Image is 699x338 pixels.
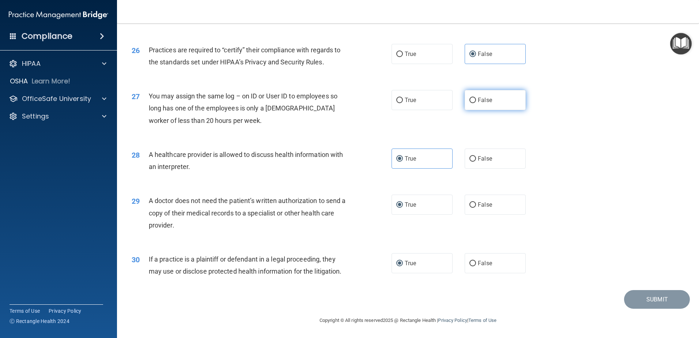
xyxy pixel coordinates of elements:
[149,255,342,275] span: If a practice is a plaintiff or defendant in a legal proceeding, they may use or disclose protect...
[9,8,108,22] img: PMB logo
[22,31,72,41] h4: Compliance
[149,46,341,66] span: Practices are required to “certify” their compliance with regards to the standards set under HIPA...
[10,77,28,86] p: OSHA
[22,94,91,103] p: OfficeSafe University
[149,92,337,124] span: You may assign the same log – on ID or User ID to employees so long has one of the employees is o...
[405,201,416,208] span: True
[132,92,140,101] span: 27
[469,98,476,103] input: False
[478,260,492,267] span: False
[478,97,492,104] span: False
[468,318,496,323] a: Terms of Use
[132,151,140,159] span: 28
[405,155,416,162] span: True
[275,309,541,332] div: Copyright © All rights reserved 2025 @ Rectangle Health | |
[49,307,82,315] a: Privacy Policy
[22,59,41,68] p: HIPAA
[396,98,403,103] input: True
[32,77,71,86] p: Learn More!
[149,197,346,229] span: A doctor does not need the patient’s written authorization to send a copy of their medical record...
[438,318,467,323] a: Privacy Policy
[396,261,403,266] input: True
[405,50,416,57] span: True
[10,307,40,315] a: Terms of Use
[10,318,69,325] span: Ⓒ Rectangle Health 2024
[573,286,690,315] iframe: Drift Widget Chat Controller
[9,94,106,103] a: OfficeSafe University
[132,197,140,206] span: 29
[396,156,403,162] input: True
[9,59,106,68] a: HIPAA
[132,255,140,264] span: 30
[396,52,403,57] input: True
[405,260,416,267] span: True
[469,156,476,162] input: False
[9,112,106,121] a: Settings
[469,261,476,266] input: False
[478,201,492,208] span: False
[478,155,492,162] span: False
[405,97,416,104] span: True
[396,202,403,208] input: True
[670,33,692,55] button: Open Resource Center
[22,112,49,121] p: Settings
[149,151,343,170] span: A healthcare provider is allowed to discuss health information with an interpreter.
[132,46,140,55] span: 26
[469,202,476,208] input: False
[478,50,492,57] span: False
[469,52,476,57] input: False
